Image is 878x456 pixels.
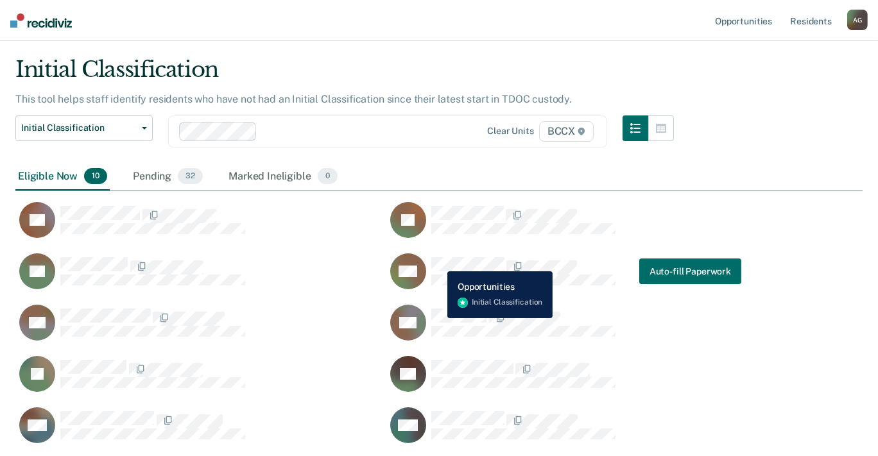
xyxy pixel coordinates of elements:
div: Pending32 [130,163,205,191]
div: CaseloadOpportunityCell-00315566 [15,304,386,355]
p: This tool helps staff identify residents who have not had an Initial Classification since their l... [15,93,572,105]
div: Marked Ineligible0 [226,163,340,191]
div: CaseloadOpportunityCell-00425471 [386,304,757,355]
button: Auto-fill Paperwork [639,258,741,284]
div: CaseloadOpportunityCell-00633537 [15,201,386,253]
span: 32 [178,168,203,185]
div: Clear units [487,126,534,137]
span: BCCX [539,121,594,142]
span: Initial Classification [21,122,137,133]
div: CaseloadOpportunityCell-00677053 [15,253,386,304]
div: CaseloadOpportunityCell-00678146 [386,201,757,253]
div: Eligible Now10 [15,163,110,191]
div: Initial Classification [15,56,674,93]
img: Recidiviz [10,13,72,28]
button: Initial Classification [15,115,153,141]
div: CaseloadOpportunityCell-00506869 [386,355,757,407]
span: 0 [318,168,338,185]
div: CaseloadOpportunityCell-00668620 [15,355,386,407]
div: A G [847,10,868,30]
button: AG [847,10,868,30]
a: Navigate to form link [639,258,741,284]
div: CaseloadOpportunityCell-00678137 [386,253,757,304]
span: 10 [84,168,107,185]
